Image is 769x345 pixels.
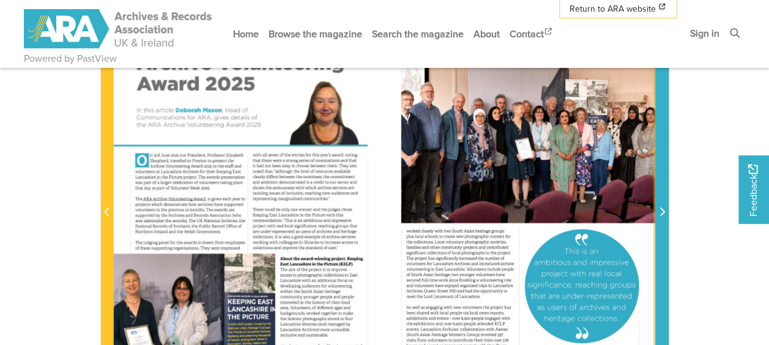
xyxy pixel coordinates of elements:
[738,155,769,224] a: Would you like to provide feedback?
[24,9,214,48] img: ARA - ARC Magazine | Powered by PastView
[685,17,724,50] a: Sign in
[24,51,117,66] a: Powered by PastView
[570,2,656,15] span: Return to ARA website
[746,164,760,216] span: Feedback
[228,18,264,50] a: Home
[264,18,367,50] a: Browse the magazine
[505,18,559,50] a: Contact
[469,18,505,50] a: About
[24,2,214,56] a: ARA - ARC Magazine | Powered by PastView logo
[367,18,469,50] a: Search the magazine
